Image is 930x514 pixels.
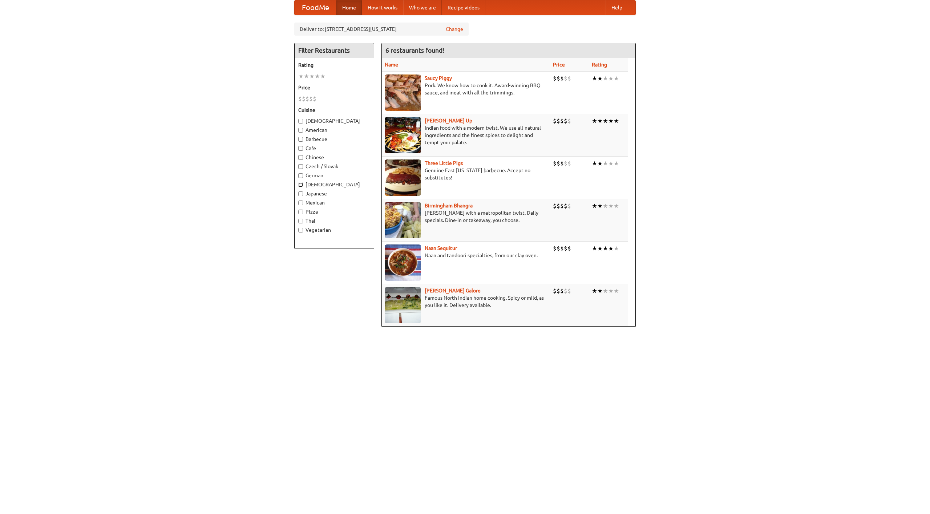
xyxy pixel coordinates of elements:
[309,95,313,103] li: $
[425,203,473,209] a: Birmingham Bhangra
[298,137,303,142] input: Barbecue
[603,202,608,210] li: ★
[403,0,442,15] a: Who we are
[557,74,560,82] li: $
[597,287,603,295] li: ★
[592,62,607,68] a: Rating
[592,244,597,252] li: ★
[309,72,315,80] li: ★
[553,159,557,167] li: $
[298,228,303,232] input: Vegetarian
[614,244,619,252] li: ★
[298,173,303,178] input: German
[298,72,304,80] li: ★
[385,294,547,309] p: Famous North Indian home cooking. Spicy or mild, as you like it. Delivery available.
[298,95,302,103] li: $
[385,117,421,153] img: curryup.jpg
[385,287,421,323] img: currygalore.jpg
[564,287,567,295] li: $
[557,287,560,295] li: $
[425,75,452,81] a: Saucy Piggy
[298,61,370,69] h5: Rating
[564,117,567,125] li: $
[567,74,571,82] li: $
[560,287,564,295] li: $
[362,0,403,15] a: How it works
[298,126,370,134] label: American
[385,62,398,68] a: Name
[298,155,303,160] input: Chinese
[313,95,316,103] li: $
[315,72,320,80] li: ★
[597,74,603,82] li: ★
[298,191,303,196] input: Japanese
[597,202,603,210] li: ★
[564,202,567,210] li: $
[614,202,619,210] li: ★
[295,0,336,15] a: FoodMe
[298,217,370,224] label: Thai
[298,208,370,215] label: Pizza
[553,244,557,252] li: $
[560,244,564,252] li: $
[298,135,370,143] label: Barbecue
[567,117,571,125] li: $
[608,159,614,167] li: ★
[608,244,614,252] li: ★
[608,74,614,82] li: ★
[298,219,303,223] input: Thai
[557,117,560,125] li: $
[385,252,547,259] p: Naan and tandoori specialties, from our clay oven.
[298,182,303,187] input: [DEMOGRAPHIC_DATA]
[385,159,421,196] img: littlepigs.jpg
[320,72,325,80] li: ★
[442,0,485,15] a: Recipe videos
[592,287,597,295] li: ★
[567,244,571,252] li: $
[425,288,481,294] a: [PERSON_NAME] Galore
[298,164,303,169] input: Czech / Slovak
[614,117,619,125] li: ★
[597,244,603,252] li: ★
[553,202,557,210] li: $
[302,95,306,103] li: $
[592,159,597,167] li: ★
[614,159,619,167] li: ★
[597,117,603,125] li: ★
[385,47,444,54] ng-pluralize: 6 restaurants found!
[614,74,619,82] li: ★
[385,167,547,181] p: Genuine East [US_STATE] barbecue. Accept no substitutes!
[385,82,547,96] p: Pork. We know how to cook it. Award-winning BBQ sauce, and meat with all the trimmings.
[446,25,463,33] a: Change
[298,181,370,188] label: [DEMOGRAPHIC_DATA]
[603,244,608,252] li: ★
[425,160,463,166] a: Three Little Pigs
[603,117,608,125] li: ★
[304,72,309,80] li: ★
[567,159,571,167] li: $
[306,95,309,103] li: $
[557,202,560,210] li: $
[560,202,564,210] li: $
[298,210,303,214] input: Pizza
[603,74,608,82] li: ★
[592,117,597,125] li: ★
[294,23,469,36] div: Deliver to: [STREET_ADDRESS][US_STATE]
[592,202,597,210] li: ★
[560,74,564,82] li: $
[608,287,614,295] li: ★
[608,117,614,125] li: ★
[560,159,564,167] li: $
[298,119,303,124] input: [DEMOGRAPHIC_DATA]
[298,84,370,91] h5: Price
[553,74,557,82] li: $
[298,154,370,161] label: Chinese
[385,244,421,281] img: naansequitur.jpg
[298,226,370,234] label: Vegetarian
[336,0,362,15] a: Home
[298,172,370,179] label: German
